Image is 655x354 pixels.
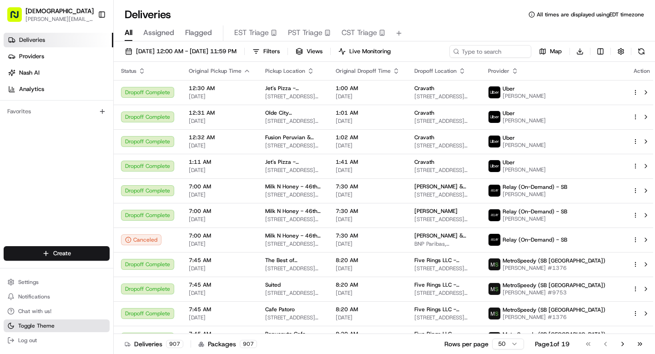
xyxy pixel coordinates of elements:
[189,289,251,297] span: [DATE]
[336,85,400,92] span: 1:00 AM
[4,49,113,64] a: Providers
[73,128,150,145] a: 💻API Documentation
[185,27,212,38] span: Flagged
[9,87,25,103] img: 1736555255976-a54dd68f-1ca7-489b-9aae-adbdc363a1c4
[265,207,321,215] span: Milk N Honey - 46th St
[336,216,400,223] span: [DATE]
[336,67,391,75] span: Original Dropoff Time
[265,281,281,288] span: Suited
[503,306,605,314] span: MetroSpeedy (SB [GEOGRAPHIC_DATA])
[136,47,237,56] span: [DATE] 12:00 AM - [DATE] 11:59 PM
[125,7,171,22] h1: Deliveries
[121,45,241,58] button: [DATE] 12:00 AM - [DATE] 11:59 PM
[265,265,321,272] span: [STREET_ADDRESS][US_STATE]
[265,142,321,149] span: [STREET_ADDRESS][US_STATE]
[4,305,110,318] button: Chat with us!
[265,93,321,100] span: [STREET_ADDRESS][US_STATE]
[248,45,284,58] button: Filters
[414,117,474,125] span: [STREET_ADDRESS][US_STATE]
[336,167,400,174] span: [DATE]
[265,289,321,297] span: [STREET_ADDRESS][PERSON_NAME][US_STATE]
[4,66,113,80] a: Nash AI
[503,92,546,100] span: [PERSON_NAME]
[414,257,474,264] span: Five Rings LLC - [GEOGRAPHIC_DATA] - Floor 30
[414,207,458,215] span: [PERSON_NAME]
[265,216,321,223] span: [STREET_ADDRESS][US_STATE]
[414,265,474,272] span: [STREET_ADDRESS][US_STATE]
[265,183,321,190] span: Milk N Honey - 46th St
[503,314,605,321] span: [PERSON_NAME] #1376
[198,339,257,349] div: Packages
[414,158,434,166] span: Cravath
[31,87,149,96] div: Start new chat
[489,111,500,123] img: uber-new-logo.jpeg
[189,183,251,190] span: 7:00 AM
[265,191,321,198] span: [STREET_ADDRESS][US_STATE]
[9,36,166,51] p: Welcome 👋
[189,67,242,75] span: Original Pickup Time
[265,117,321,125] span: [STREET_ADDRESS][US_STATE]
[414,142,474,149] span: [STREET_ADDRESS][US_STATE]
[19,69,40,77] span: Nash AI
[189,167,251,174] span: [DATE]
[19,36,45,44] span: Deliveries
[189,232,251,239] span: 7:00 AM
[535,339,569,349] div: Page 1 of 19
[189,265,251,272] span: [DATE]
[336,306,400,313] span: 8:20 AM
[189,330,251,338] span: 7:45 AM
[489,160,500,172] img: uber-new-logo.jpeg
[537,11,644,18] span: All times are displayed using EDT timezone
[503,257,605,264] span: MetroSpeedy (SB [GEOGRAPHIC_DATA])
[189,281,251,288] span: 7:45 AM
[489,86,500,98] img: uber-new-logo.jpeg
[503,236,567,243] span: Relay (On-Demand) - SB
[189,142,251,149] span: [DATE]
[336,134,400,141] span: 1:02 AM
[265,240,321,248] span: [STREET_ADDRESS][US_STATE]
[488,67,509,75] span: Provider
[189,257,251,264] span: 7:45 AM
[18,322,55,329] span: Toggle Theme
[18,293,50,300] span: Notifications
[25,15,94,23] span: [PERSON_NAME][EMAIL_ADDRESS][DOMAIN_NAME]
[53,249,71,258] span: Create
[240,340,257,348] div: 907
[265,306,295,313] span: Cafe Patoro
[292,45,327,58] button: Views
[503,289,605,296] span: [PERSON_NAME] #9753
[166,340,183,348] div: 907
[489,258,500,270] img: metro_speed_logo.png
[125,27,132,38] span: All
[535,45,566,58] button: Map
[489,234,500,246] img: relay_logo_black.png
[9,9,27,27] img: Nash
[489,136,500,147] img: uber-new-logo.jpeg
[336,281,400,288] span: 8:20 AM
[24,59,150,68] input: Clear
[503,183,567,191] span: Relay (On-Demand) - SB
[234,27,269,38] span: EST Triage
[349,47,391,56] span: Live Monitoring
[550,47,562,56] span: Map
[31,96,115,103] div: We're available if you need us!
[288,27,322,38] span: PST Triage
[336,257,400,264] span: 8:20 AM
[265,314,321,321] span: [STREET_ADDRESS][US_STATE]
[334,45,395,58] button: Live Monitoring
[414,216,474,223] span: [STREET_ADDRESS][US_STATE]
[503,159,515,166] span: Uber
[489,185,500,197] img: relay_logo_black.png
[125,339,183,349] div: Deliveries
[342,27,377,38] span: CST Triage
[265,134,321,141] span: Fusion Peruvian & Mexican Restaurant
[336,158,400,166] span: 1:41 AM
[265,330,306,338] span: Benvenuto Cafe
[155,90,166,101] button: Start new chat
[64,154,110,161] a: Powered byPylon
[489,308,500,319] img: metro_speed_logo.png
[414,183,474,190] span: [PERSON_NAME] & [PERSON_NAME]
[307,47,322,56] span: Views
[503,264,605,272] span: [PERSON_NAME] #1376
[336,93,400,100] span: [DATE]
